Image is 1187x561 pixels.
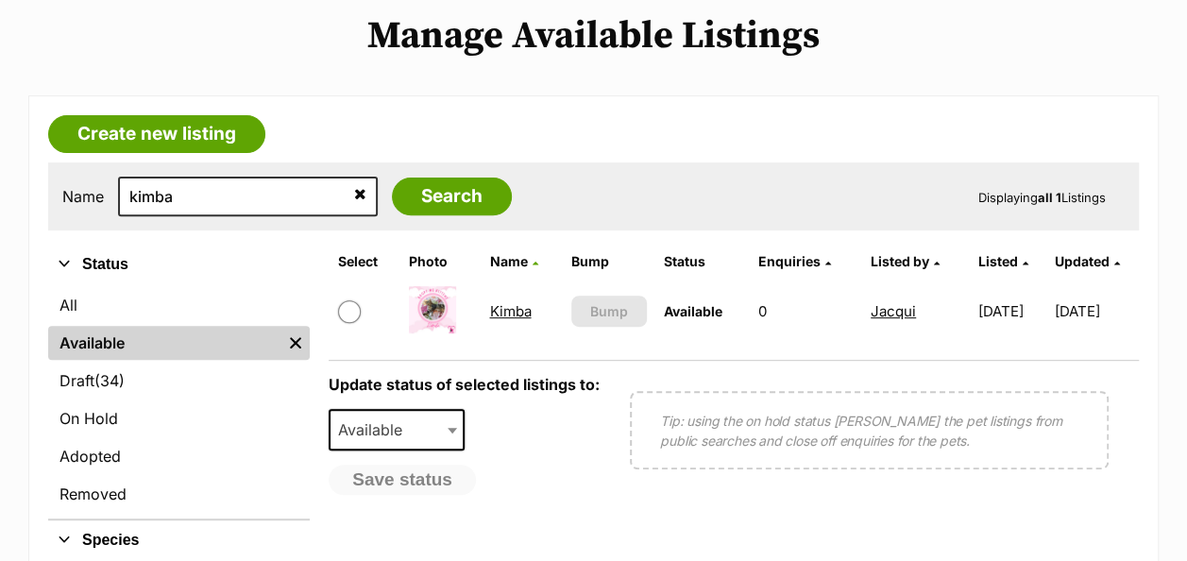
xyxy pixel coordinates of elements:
strong: all 1 [1038,190,1061,205]
label: Name [62,188,104,205]
span: Available [331,416,421,443]
a: Updated [1055,253,1120,269]
a: Kimba [489,302,531,320]
span: Listed [978,253,1018,269]
a: All [48,288,310,322]
div: Status [48,284,310,518]
a: Removed [48,477,310,511]
span: translation missing: en.admin.listings.index.attributes.enquiries [758,253,821,269]
a: Listed by [871,253,940,269]
button: Bump [571,296,647,327]
a: On Hold [48,401,310,435]
th: Select [331,246,399,277]
button: Status [48,252,310,277]
span: Available [329,409,465,450]
a: Create new listing [48,115,265,153]
span: Name [489,253,527,269]
td: [DATE] [1055,279,1137,344]
a: Draft [48,364,310,398]
span: Updated [1055,253,1110,269]
th: Bump [564,246,654,277]
a: Name [489,253,537,269]
a: Available [48,326,281,360]
th: Photo [401,246,480,277]
span: (34) [94,369,125,392]
a: Jacqui [871,302,916,320]
span: Displaying Listings [978,190,1106,205]
a: Enquiries [758,253,831,269]
p: Tip: using the on hold status [PERSON_NAME] the pet listings from public searches and close off e... [660,411,1078,450]
a: Remove filter [281,326,310,360]
label: Update status of selected listings to: [329,375,600,394]
input: Search [392,178,512,215]
span: Listed by [871,253,929,269]
td: 0 [751,279,861,344]
span: Bump [590,301,628,321]
a: Listed [978,253,1028,269]
th: Status [656,246,749,277]
button: Save status [329,465,476,495]
td: [DATE] [971,279,1053,344]
button: Species [48,528,310,552]
a: Adopted [48,439,310,473]
span: Available [664,303,722,319]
